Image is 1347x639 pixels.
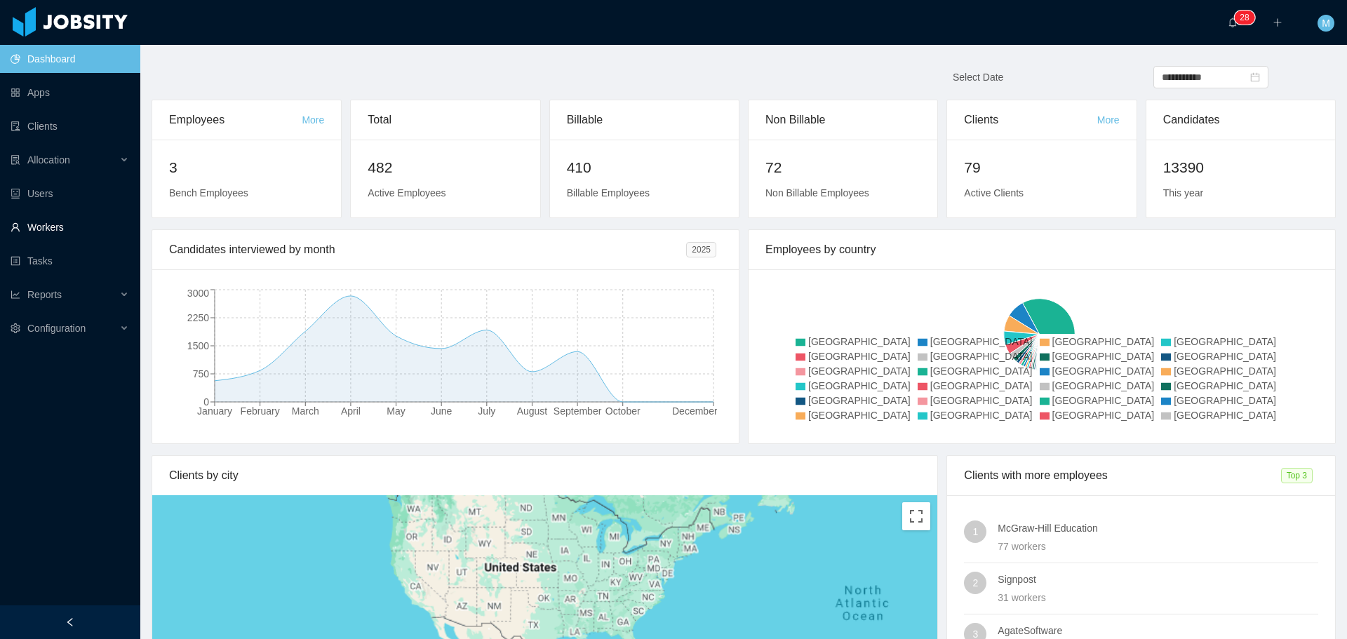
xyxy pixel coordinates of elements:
[765,187,869,199] span: Non Billable Employees
[368,156,523,179] h2: 482
[517,405,548,417] tspan: August
[765,156,920,179] h2: 72
[169,156,324,179] h2: 3
[686,242,716,257] span: 2025
[1228,18,1238,27] i: icon: bell
[169,100,302,140] div: Employees
[930,410,1033,421] span: [GEOGRAPHIC_DATA]
[1052,410,1155,421] span: [GEOGRAPHIC_DATA]
[808,365,911,377] span: [GEOGRAPHIC_DATA]
[808,351,911,362] span: [GEOGRAPHIC_DATA]
[27,323,86,334] span: Configuration
[1052,365,1155,377] span: [GEOGRAPHIC_DATA]
[930,365,1033,377] span: [GEOGRAPHIC_DATA]
[902,502,930,530] button: Toggle fullscreen view
[1163,156,1318,179] h2: 13390
[964,456,1280,495] div: Clients with more employees
[567,156,722,179] h2: 410
[998,572,1318,587] h4: Signpost
[998,520,1318,536] h4: McGraw-Hill Education
[808,395,911,406] span: [GEOGRAPHIC_DATA]
[11,112,129,140] a: icon: auditClients
[169,230,686,269] div: Candidates interviewed by month
[567,187,650,199] span: Billable Employees
[302,114,324,126] a: More
[1240,11,1245,25] p: 2
[187,312,209,323] tspan: 2250
[27,154,70,166] span: Allocation
[964,100,1097,140] div: Clients
[1174,410,1276,421] span: [GEOGRAPHIC_DATA]
[292,405,319,417] tspan: March
[930,336,1033,347] span: [GEOGRAPHIC_DATA]
[765,230,1318,269] div: Employees by country
[930,380,1033,391] span: [GEOGRAPHIC_DATA]
[11,79,129,107] a: icon: appstoreApps
[930,395,1033,406] span: [GEOGRAPHIC_DATA]
[1245,11,1249,25] p: 8
[27,289,62,300] span: Reports
[193,368,210,379] tspan: 750
[1273,18,1282,27] i: icon: plus
[11,213,129,241] a: icon: userWorkers
[1052,351,1155,362] span: [GEOGRAPHIC_DATA]
[11,180,129,208] a: icon: robotUsers
[11,247,129,275] a: icon: profileTasks
[11,155,20,165] i: icon: solution
[930,351,1033,362] span: [GEOGRAPHIC_DATA]
[964,187,1024,199] span: Active Clients
[187,340,209,351] tspan: 1500
[241,405,280,417] tspan: February
[1163,100,1318,140] div: Candidates
[808,410,911,421] span: [GEOGRAPHIC_DATA]
[478,405,495,417] tspan: July
[808,380,911,391] span: [GEOGRAPHIC_DATA]
[998,623,1318,638] h4: AgateSoftware
[605,405,641,417] tspan: October
[11,323,20,333] i: icon: setting
[1281,468,1313,483] span: Top 3
[1052,336,1155,347] span: [GEOGRAPHIC_DATA]
[1174,351,1276,362] span: [GEOGRAPHIC_DATA]
[368,100,523,140] div: Total
[765,100,920,140] div: Non Billable
[1234,11,1254,25] sup: 28
[972,572,978,594] span: 2
[554,405,602,417] tspan: September
[169,187,248,199] span: Bench Employees
[1052,395,1155,406] span: [GEOGRAPHIC_DATA]
[203,396,209,408] tspan: 0
[964,156,1119,179] h2: 79
[1052,380,1155,391] span: [GEOGRAPHIC_DATA]
[1174,365,1276,377] span: [GEOGRAPHIC_DATA]
[998,539,1318,554] div: 77 workers
[998,590,1318,605] div: 31 workers
[567,100,722,140] div: Billable
[431,405,453,417] tspan: June
[11,45,129,73] a: icon: pie-chartDashboard
[341,405,361,417] tspan: April
[368,187,445,199] span: Active Employees
[1174,395,1276,406] span: [GEOGRAPHIC_DATA]
[953,72,1003,83] span: Select Date
[1322,15,1330,32] span: M
[972,520,978,543] span: 1
[808,336,911,347] span: [GEOGRAPHIC_DATA]
[169,456,920,495] div: Clients by city
[1097,114,1120,126] a: More
[197,405,232,417] tspan: January
[1163,187,1204,199] span: This year
[672,405,718,417] tspan: December
[1174,380,1276,391] span: [GEOGRAPHIC_DATA]
[187,288,209,299] tspan: 3000
[1174,336,1276,347] span: [GEOGRAPHIC_DATA]
[387,405,405,417] tspan: May
[11,290,20,300] i: icon: line-chart
[1250,72,1260,82] i: icon: calendar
